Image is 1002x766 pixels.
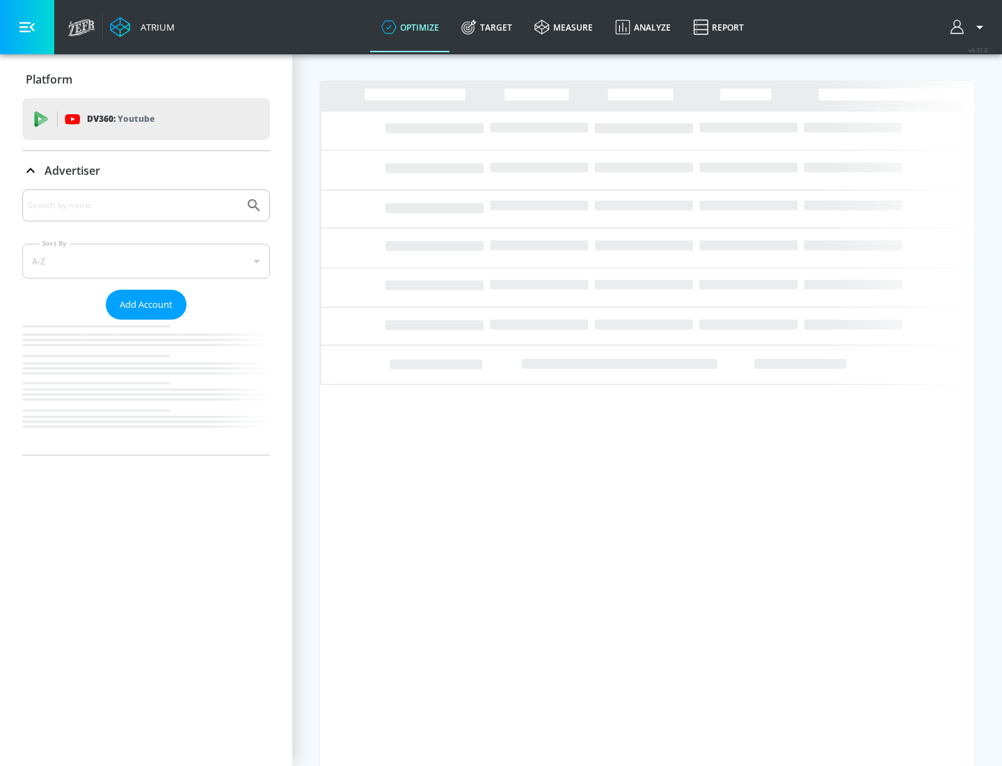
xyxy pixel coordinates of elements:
[370,2,450,52] a: optimize
[682,2,755,52] a: Report
[22,189,270,455] div: Advertiser
[604,2,682,52] a: Analyze
[26,72,72,87] p: Platform
[22,244,270,279] div: A-Z
[87,111,154,127] p: DV360:
[118,111,154,126] p: Youtube
[40,239,70,248] label: Sort By
[110,17,175,38] a: Atrium
[28,196,239,214] input: Search by name
[450,2,523,52] a: Target
[106,290,186,320] button: Add Account
[22,60,270,99] div: Platform
[120,297,173,313] span: Add Account
[22,320,270,455] nav: list of Advertiser
[969,46,988,54] span: v 4.32.0
[45,163,100,178] p: Advertiser
[22,98,270,140] div: DV360: Youtube
[135,21,175,33] div: Atrium
[523,2,604,52] a: measure
[22,151,270,190] div: Advertiser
